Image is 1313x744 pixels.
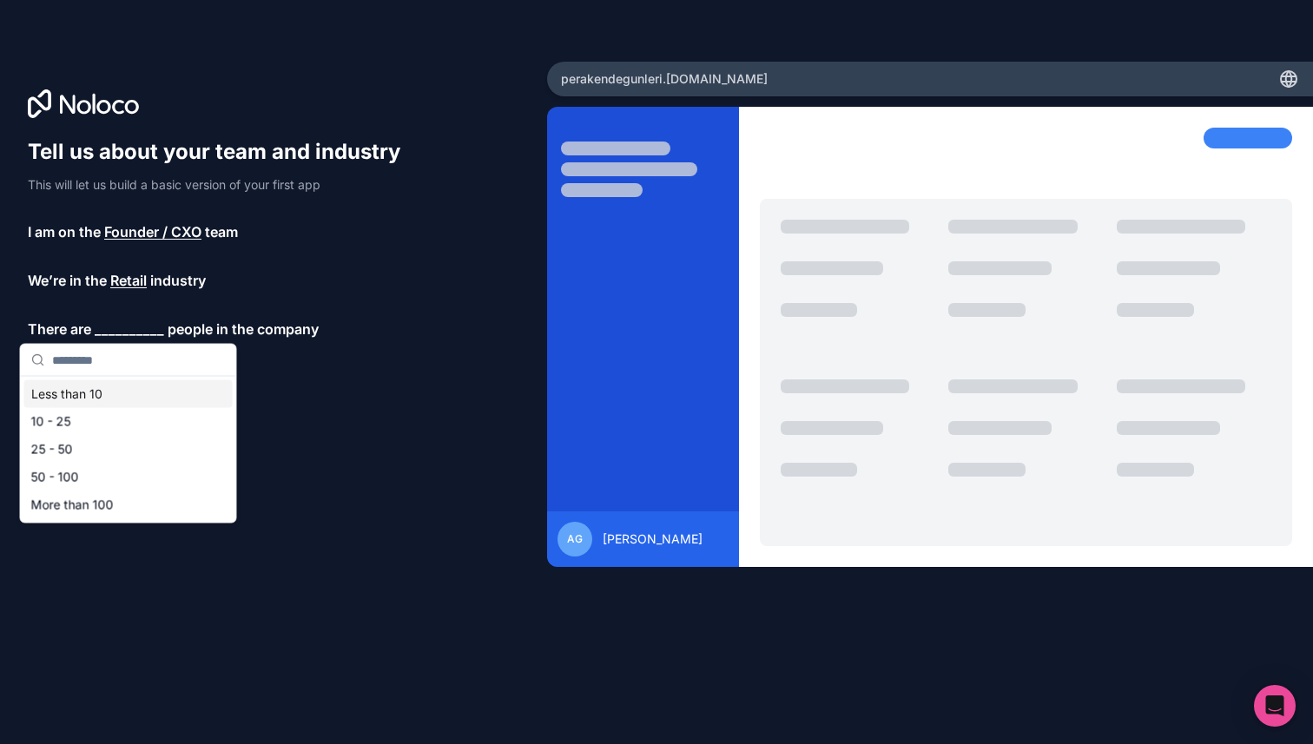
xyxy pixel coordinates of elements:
[21,377,236,523] div: Suggestions
[603,530,703,548] span: [PERSON_NAME]
[24,380,233,408] div: Less than 10
[28,270,107,291] span: We’re in the
[28,138,417,166] h1: Tell us about your team and industry
[28,319,91,339] span: There are
[95,319,164,339] span: __________
[24,491,233,519] div: More than 100
[561,70,768,88] span: perakendegunleri .[DOMAIN_NAME]
[205,221,238,242] span: team
[28,176,417,194] p: This will let us build a basic version of your first app
[1254,685,1296,727] div: Open Intercom Messenger
[28,221,101,242] span: I am on the
[110,270,147,291] span: Retail
[150,270,206,291] span: industry
[104,221,201,242] span: Founder / CXO
[24,464,233,491] div: 50 - 100
[567,532,583,546] span: AG
[24,408,233,436] div: 10 - 25
[24,436,233,464] div: 25 - 50
[168,319,319,339] span: people in the company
